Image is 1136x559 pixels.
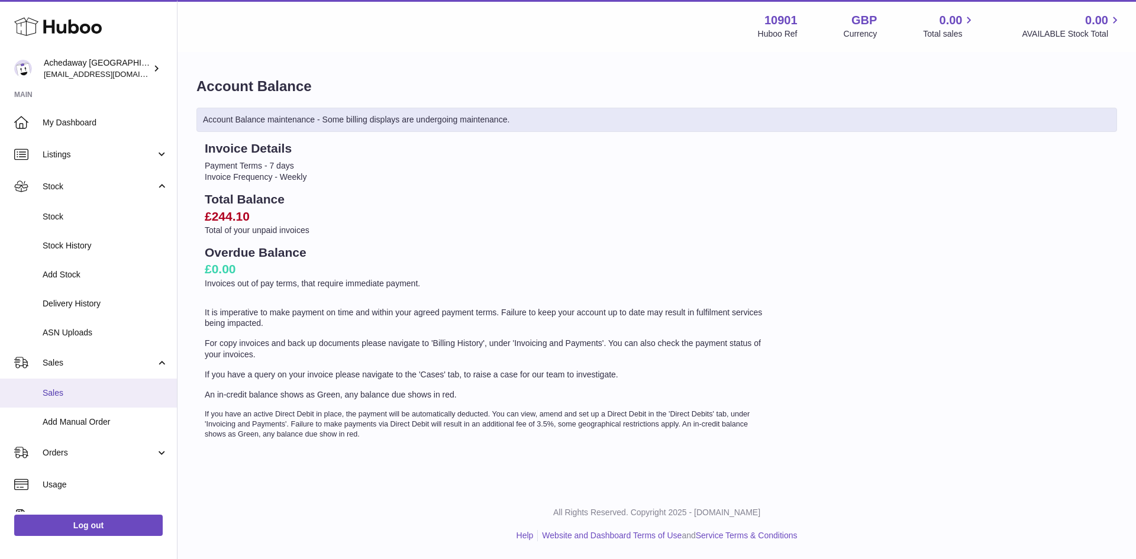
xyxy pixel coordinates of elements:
[43,416,168,428] span: Add Manual Order
[923,28,976,40] span: Total sales
[205,261,768,277] h2: £0.00
[517,531,534,540] a: Help
[205,191,768,208] h2: Total Balance
[851,12,877,28] strong: GBP
[43,269,168,280] span: Add Stock
[14,515,163,536] a: Log out
[43,211,168,222] span: Stock
[940,12,963,28] span: 0.00
[205,307,768,329] p: It is imperative to make payment on time and within your agreed payment terms. Failure to keep yo...
[43,511,156,522] span: Invoicing and Payments
[205,172,768,183] li: Invoice Frequency - Weekly
[205,338,768,360] p: For copy invoices and back up documents please navigate to 'Billing History', under 'Invoicing an...
[696,531,798,540] a: Service Terms & Conditions
[205,225,768,236] p: Total of your unpaid invoices
[196,108,1117,132] div: Account Balance maintenance - Some billing displays are undergoing maintenance.
[1022,12,1122,40] a: 0.00 AVAILABLE Stock Total
[205,278,768,289] p: Invoices out of pay terms, that require immediate payment.
[205,409,768,440] p: If you have an active Direct Debit in place, the payment will be automatically deducted. You can ...
[43,479,168,490] span: Usage
[43,240,168,251] span: Stock History
[43,149,156,160] span: Listings
[205,244,768,261] h2: Overdue Balance
[205,208,768,225] h2: £244.10
[43,357,156,369] span: Sales
[1085,12,1108,28] span: 0.00
[43,117,168,128] span: My Dashboard
[542,531,682,540] a: Website and Dashboard Terms of Use
[923,12,976,40] a: 0.00 Total sales
[44,69,174,79] span: [EMAIL_ADDRESS][DOMAIN_NAME]
[43,181,156,192] span: Stock
[43,298,168,309] span: Delivery History
[1022,28,1122,40] span: AVAILABLE Stock Total
[14,60,32,77] img: admin@newpb.co.uk
[538,530,797,541] li: and
[205,389,768,400] p: An in-credit balance shows as Green, any balance due shows in red.
[43,387,168,399] span: Sales
[205,140,768,157] h2: Invoice Details
[44,57,150,80] div: Achedaway [GEOGRAPHIC_DATA]
[43,447,156,458] span: Orders
[764,12,798,28] strong: 10901
[758,28,798,40] div: Huboo Ref
[43,327,168,338] span: ASN Uploads
[844,28,877,40] div: Currency
[205,369,768,380] p: If you have a query on your invoice please navigate to the 'Cases' tab, to raise a case for our t...
[205,160,768,172] li: Payment Terms - 7 days
[196,77,1117,96] h1: Account Balance
[187,507,1127,518] p: All Rights Reserved. Copyright 2025 - [DOMAIN_NAME]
